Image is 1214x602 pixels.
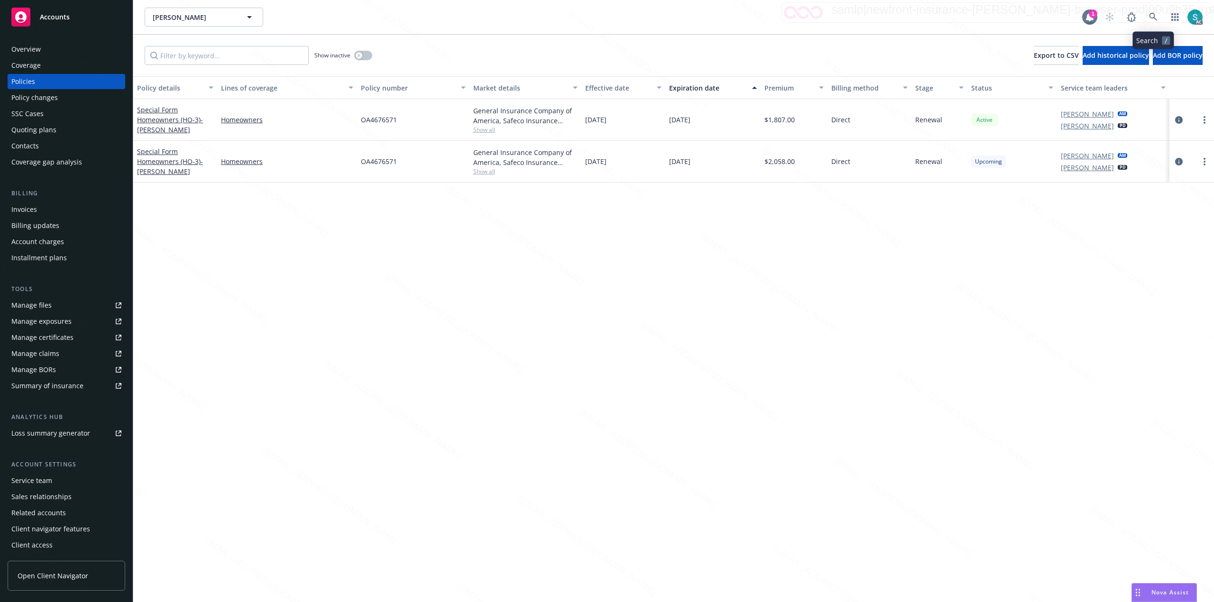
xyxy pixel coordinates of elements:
[761,76,828,99] button: Premium
[8,202,125,217] a: Invoices
[11,426,90,441] div: Loss summary generator
[764,115,795,125] span: $1,807.00
[967,76,1057,99] button: Status
[581,76,665,99] button: Effective date
[11,346,59,361] div: Manage claims
[1089,9,1097,18] div: 1
[1166,8,1185,27] a: Switch app
[469,76,581,99] button: Market details
[669,83,746,93] div: Expiration date
[11,330,74,345] div: Manage certificates
[221,83,343,93] div: Lines of coverage
[11,138,39,154] div: Contacts
[1100,8,1119,27] a: Start snowing
[971,83,1043,93] div: Status
[8,298,125,313] a: Manage files
[133,76,217,99] button: Policy details
[911,76,967,99] button: Stage
[8,234,125,249] a: Account charges
[8,378,125,393] a: Summary of insurance
[831,156,850,166] span: Direct
[831,115,850,125] span: Direct
[18,571,88,581] span: Open Client Navigator
[831,83,897,93] div: Billing method
[665,76,761,99] button: Expiration date
[1061,109,1114,119] a: [PERSON_NAME]
[11,250,67,265] div: Installment plans
[1132,584,1144,602] div: Drag to move
[8,122,125,137] a: Quoting plans
[473,106,578,126] div: General Insurance Company of America, Safeco Insurance (Liberty Mutual)
[153,12,235,22] span: [PERSON_NAME]
[8,314,125,329] a: Manage exposures
[1199,114,1210,126] a: more
[11,106,44,121] div: SSC Cases
[137,105,203,134] a: Special Form Homeowners (HO-3)
[1061,121,1114,131] a: [PERSON_NAME]
[314,51,350,59] span: Show inactive
[137,147,203,176] a: Special Form Homeowners (HO-3)
[11,218,59,233] div: Billing updates
[8,346,125,361] a: Manage claims
[8,155,125,170] a: Coverage gap analysis
[8,460,125,469] div: Account settings
[11,42,41,57] div: Overview
[473,126,578,134] span: Show all
[11,234,64,249] div: Account charges
[8,4,125,30] a: Accounts
[585,156,607,166] span: [DATE]
[11,58,41,73] div: Coverage
[8,330,125,345] a: Manage certificates
[1122,8,1141,27] a: Report a Bug
[8,521,125,537] a: Client navigator features
[1199,156,1210,167] a: more
[585,83,651,93] div: Effective date
[11,314,72,329] div: Manage exposures
[8,138,125,154] a: Contacts
[8,74,125,89] a: Policies
[585,115,607,125] span: [DATE]
[473,147,578,167] div: General Insurance Company of America, Safeco Insurance (Liberty Mutual)
[8,250,125,265] a: Installment plans
[915,115,942,125] span: Renewal
[8,489,125,504] a: Sales relationships
[8,362,125,377] a: Manage BORs
[11,505,66,520] div: Related accounts
[361,83,455,93] div: Policy number
[1153,51,1203,60] span: Add BOR policy
[1083,46,1149,65] button: Add historical policy
[11,489,72,504] div: Sales relationships
[8,426,125,441] a: Loss summary generator
[1061,83,1155,93] div: Service team leaders
[975,116,994,124] span: Active
[8,473,125,488] a: Service team
[473,167,578,175] span: Show all
[11,538,53,553] div: Client access
[828,76,911,99] button: Billing method
[11,122,56,137] div: Quoting plans
[361,156,397,166] span: OA4676571
[8,505,125,520] a: Related accounts
[221,115,353,125] a: Homeowners
[1153,46,1203,65] button: Add BOR policy
[473,83,567,93] div: Market details
[8,42,125,57] a: Overview
[357,76,469,99] button: Policy number
[764,156,795,166] span: $2,058.00
[764,83,814,93] div: Premium
[1187,9,1203,25] img: photo
[8,90,125,105] a: Policy changes
[975,157,1002,166] span: Upcoming
[1131,583,1197,602] button: Nova Assist
[1034,46,1079,65] button: Export to CSV
[11,74,35,89] div: Policies
[1144,8,1163,27] a: Search
[11,202,37,217] div: Invoices
[8,284,125,294] div: Tools
[40,13,70,21] span: Accounts
[8,218,125,233] a: Billing updates
[8,538,125,553] a: Client access
[11,473,52,488] div: Service team
[1083,51,1149,60] span: Add historical policy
